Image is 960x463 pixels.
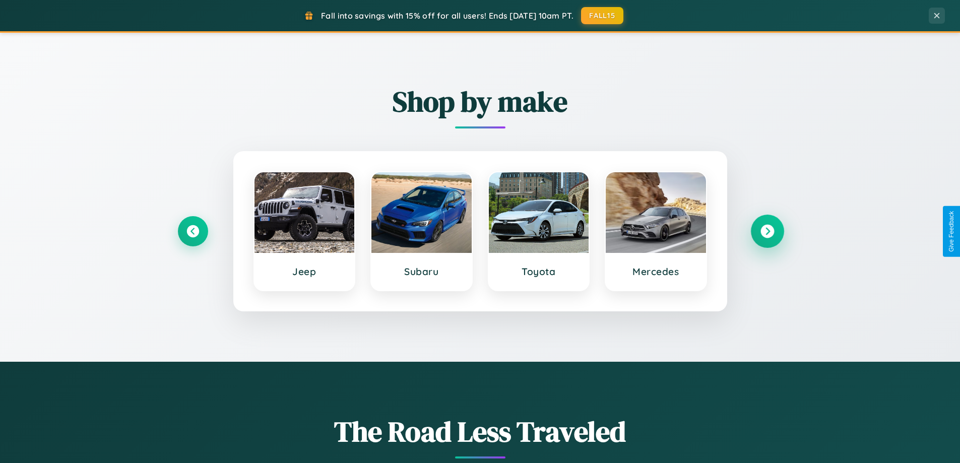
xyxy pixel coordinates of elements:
[499,266,579,278] h3: Toyota
[178,82,783,121] h2: Shop by make
[616,266,696,278] h3: Mercedes
[178,412,783,451] h1: The Road Less Traveled
[265,266,345,278] h3: Jeep
[948,211,955,252] div: Give Feedback
[381,266,462,278] h3: Subaru
[581,7,623,24] button: FALL15
[321,11,573,21] span: Fall into savings with 15% off for all users! Ends [DATE] 10am PT.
